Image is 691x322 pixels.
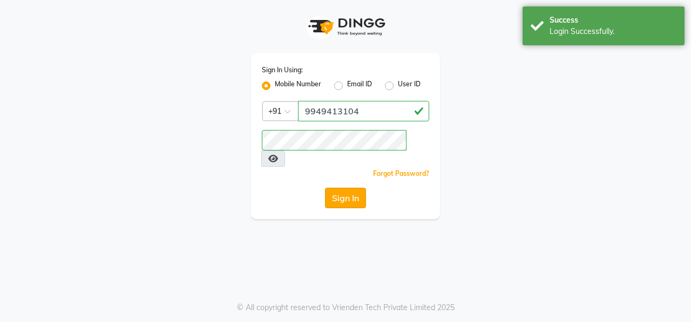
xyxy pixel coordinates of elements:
input: Username [262,130,407,150]
label: Email ID [347,79,372,92]
label: User ID [398,79,421,92]
label: Mobile Number [275,79,321,92]
a: Forgot Password? [373,169,429,177]
label: Sign In Using: [262,65,303,75]
div: Success [550,15,676,26]
img: logo1.svg [302,11,389,43]
div: Login Successfully. [550,26,676,37]
input: Username [298,101,429,121]
button: Sign In [325,188,366,208]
